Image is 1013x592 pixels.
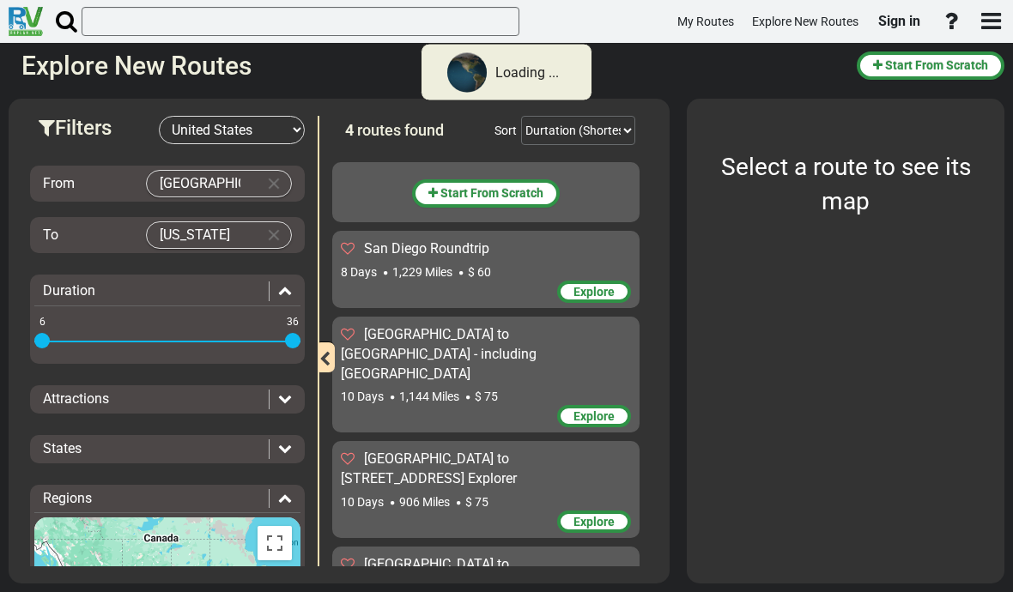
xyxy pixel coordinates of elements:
span: 6 [37,314,48,330]
span: 10 Days [341,495,384,509]
div: Regions [34,489,300,509]
div: San Diego Roundtrip 8 Days 1,229 Miles $ 60 Explore [332,231,640,308]
span: Explore [573,285,615,299]
a: My Routes [670,5,742,39]
div: Duration [34,281,300,301]
span: $ 75 [475,390,498,403]
span: Duration [43,282,95,299]
div: Explore [557,510,631,533]
button: Clear Input [261,171,287,196]
button: Start From Scratch [857,51,1004,80]
span: 906 Miles [399,495,450,509]
span: $ 60 [468,265,491,279]
button: Toggle fullscreen view [258,526,292,560]
span: My Routes [677,15,734,28]
input: Select [147,171,257,196]
span: $ 75 [465,495,488,509]
span: [GEOGRAPHIC_DATA] to [GEOGRAPHIC_DATA] - A Southwestern Journey [341,556,628,592]
span: Explore New Routes [752,15,858,28]
span: 10 Days [341,390,384,403]
div: Explore [557,405,631,427]
div: Sort [494,122,517,139]
span: Start From Scratch [885,58,988,72]
div: Loading ... [495,63,559,83]
span: 4 [345,121,354,139]
span: Select a route to see its map [721,153,971,215]
div: [GEOGRAPHIC_DATA] to [STREET_ADDRESS] Explorer 10 Days 906 Miles $ 75 Explore [332,441,640,538]
div: Explore [557,281,631,303]
span: Attractions [43,390,109,407]
span: Explore [573,515,615,529]
span: To [43,227,58,243]
span: 1,144 Miles [399,390,459,403]
span: [GEOGRAPHIC_DATA] to [GEOGRAPHIC_DATA] - including [GEOGRAPHIC_DATA] [341,326,537,382]
div: [GEOGRAPHIC_DATA] to [GEOGRAPHIC_DATA] - including [GEOGRAPHIC_DATA] 10 Days 1,144 Miles $ 75 Exp... [332,317,640,433]
div: States [34,439,300,459]
span: Regions [43,490,92,506]
h3: Filters [39,117,159,139]
span: Start From Scratch [440,186,543,200]
a: Explore New Routes [744,5,866,39]
a: Sign in [870,3,928,39]
h2: Explore New Routes [21,51,844,80]
span: San Diego Roundtrip [364,240,489,257]
button: Start From Scratch [412,179,560,208]
span: routes found [357,121,444,139]
span: [GEOGRAPHIC_DATA] to [STREET_ADDRESS] Explorer [341,450,517,486]
div: Attractions [34,390,300,409]
span: Sign in [878,13,920,29]
span: 36 [284,314,301,330]
span: States [43,440,82,456]
span: 1,229 Miles [392,265,452,279]
span: From [43,175,75,191]
span: Explore [573,409,615,423]
input: Select [147,222,257,248]
img: RvPlanetLogo.png [9,7,43,36]
span: 8 Days [341,265,377,279]
button: Clear Input [261,222,287,248]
